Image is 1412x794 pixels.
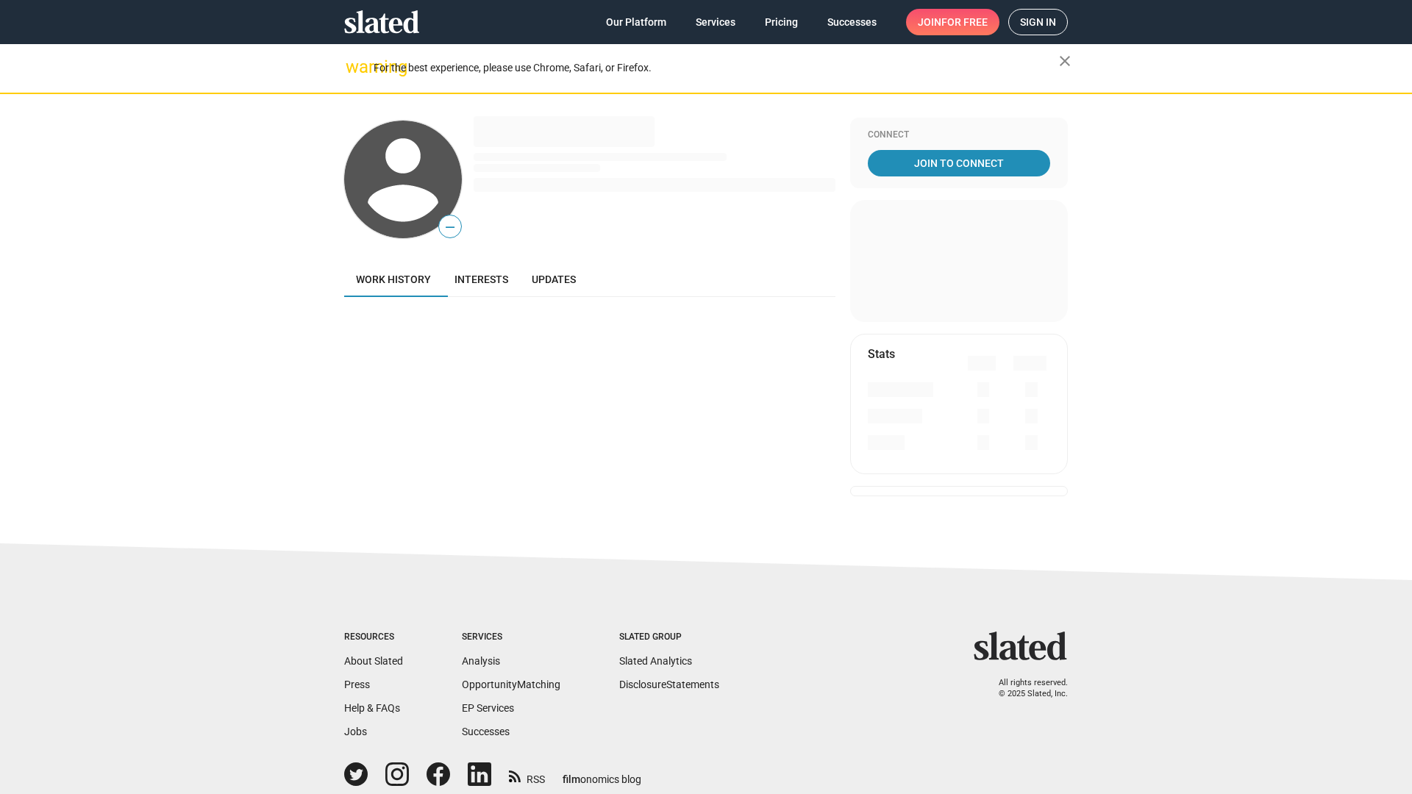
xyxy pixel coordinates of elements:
a: About Slated [344,655,403,667]
div: Slated Group [619,632,719,643]
span: — [439,218,461,237]
a: Analysis [462,655,500,667]
a: Jobs [344,726,367,737]
a: Updates [520,262,588,297]
mat-card-title: Stats [868,346,895,362]
a: RSS [509,764,545,787]
a: Pricing [753,9,810,35]
span: film [563,773,580,785]
a: Successes [816,9,888,35]
div: Services [462,632,560,643]
p: All rights reserved. © 2025 Slated, Inc. [983,678,1068,699]
a: Services [684,9,747,35]
a: Help & FAQs [344,702,400,714]
div: Resources [344,632,403,643]
span: Interests [454,273,508,285]
span: Sign in [1020,10,1056,35]
span: Join [918,9,988,35]
span: Updates [532,273,576,285]
a: filmonomics blog [563,761,641,787]
a: Interests [443,262,520,297]
span: Services [696,9,735,35]
a: Our Platform [594,9,678,35]
a: DisclosureStatements [619,679,719,690]
span: Successes [827,9,877,35]
a: Press [344,679,370,690]
mat-icon: close [1056,52,1074,70]
a: EP Services [462,702,514,714]
a: Work history [344,262,443,297]
mat-icon: warning [346,58,363,76]
a: Join To Connect [868,150,1050,176]
a: Sign in [1008,9,1068,35]
span: Join To Connect [871,150,1047,176]
a: Successes [462,726,510,737]
span: Pricing [765,9,798,35]
a: Joinfor free [906,9,999,35]
div: Connect [868,129,1050,141]
div: For the best experience, please use Chrome, Safari, or Firefox. [374,58,1059,78]
span: for free [941,9,988,35]
span: Work history [356,273,431,285]
a: Slated Analytics [619,655,692,667]
span: Our Platform [606,9,666,35]
a: OpportunityMatching [462,679,560,690]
